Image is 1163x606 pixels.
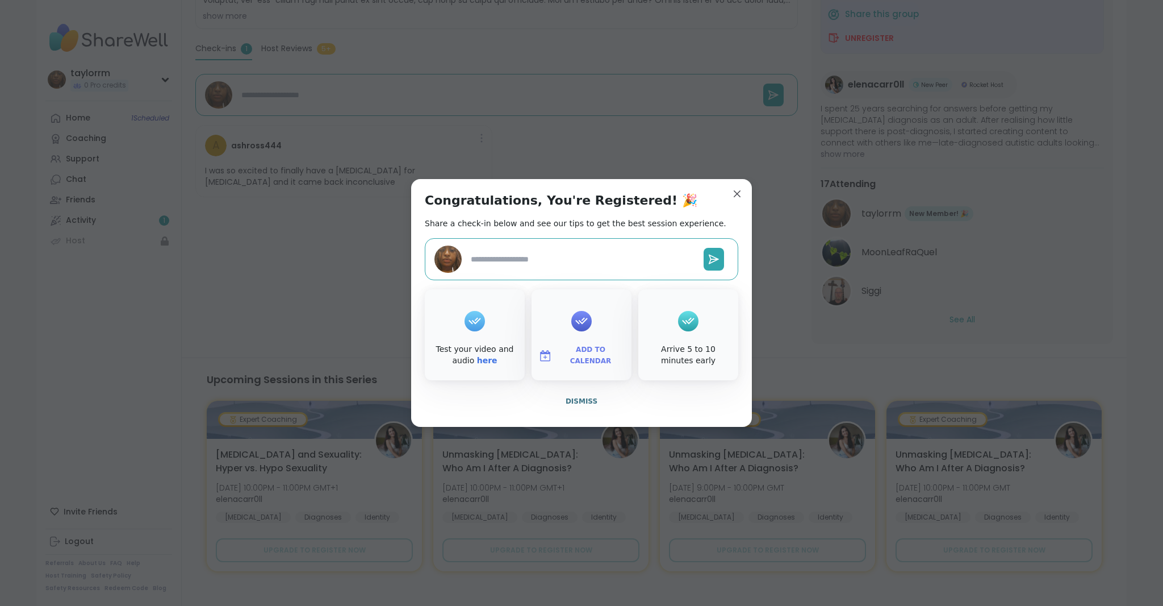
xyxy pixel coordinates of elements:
button: Dismiss [425,389,738,413]
h2: Share a check-in below and see our tips to get the best session experience. [425,218,726,229]
img: taylorrm [434,246,462,273]
div: Arrive 5 to 10 minutes early [641,344,736,366]
div: Test your video and audio [427,344,522,366]
span: Dismiss [566,397,597,405]
a: here [477,356,497,365]
img: ShareWell Logomark [538,349,552,363]
span: Add to Calendar [557,344,625,367]
h1: Congratulations, You're Registered! 🎉 [425,193,697,209]
button: Add to Calendar [534,344,629,368]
